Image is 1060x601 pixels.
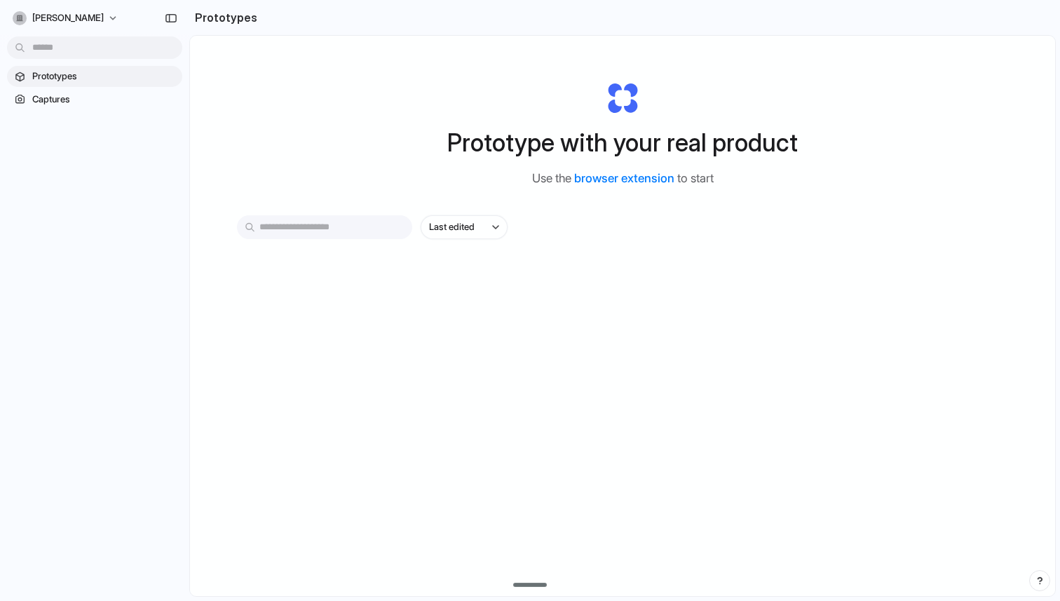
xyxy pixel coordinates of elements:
[421,215,508,239] button: Last edited
[532,170,714,188] span: Use the to start
[447,124,798,161] h1: Prototype with your real product
[32,69,177,83] span: Prototypes
[7,7,125,29] button: [PERSON_NAME]
[32,93,177,107] span: Captures
[574,171,674,185] a: browser extension
[32,11,104,25] span: [PERSON_NAME]
[429,220,475,234] span: Last edited
[189,9,257,26] h2: Prototypes
[7,89,182,110] a: Captures
[7,66,182,87] a: Prototypes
